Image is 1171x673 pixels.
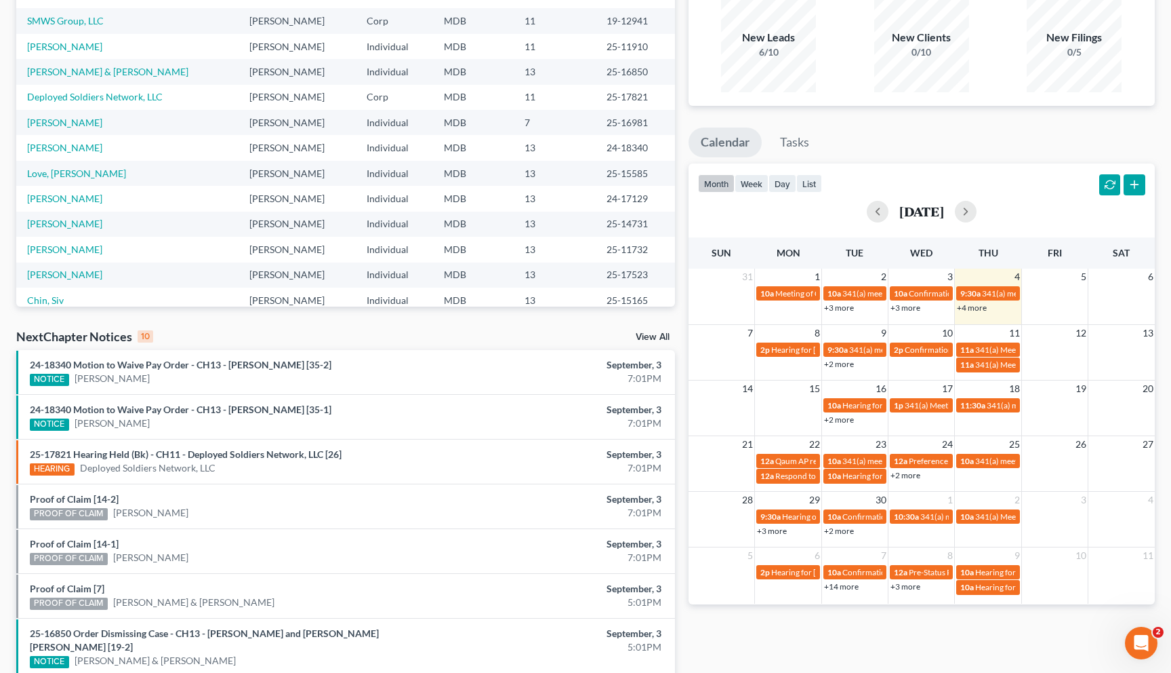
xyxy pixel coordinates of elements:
[824,359,854,369] a: +2 more
[775,471,955,481] span: Respond to Motion to Dismiss Adversary Complain
[459,537,661,551] div: September, 3
[30,359,331,370] a: 24-18340 Motion to Waive Pay Order - CH13 - [PERSON_NAME] [35-2]
[813,547,821,564] span: 6
[775,456,876,466] span: Qaum AP response deadline.
[960,360,974,370] span: 11a
[874,436,888,453] span: 23
[596,212,675,237] td: 25-14731
[894,288,907,299] span: 10a
[16,328,153,345] div: NextChapter Notices
[842,567,996,577] span: Confirmation hearing for [PERSON_NAME]
[596,186,675,211] td: 24-17129
[30,553,108,565] div: PROOF OF CLAIM
[910,247,932,258] span: Wed
[880,269,888,285] span: 2
[1074,325,1088,341] span: 12
[239,59,356,84] td: [PERSON_NAME]
[433,161,514,186] td: MDB
[1074,381,1088,397] span: 19
[27,142,102,153] a: [PERSON_NAME]
[27,168,126,179] a: Love, [PERSON_NAME]
[514,288,596,313] td: 13
[975,345,1107,355] span: 341(a) Meeting for [PERSON_NAME]
[1074,436,1088,453] span: 26
[1153,627,1164,638] span: 2
[782,512,869,522] span: Hearing on Scope of Stay
[689,128,762,157] a: Calendar
[712,247,731,258] span: Sun
[890,470,920,480] a: +2 more
[757,526,787,536] a: +3 more
[721,45,816,59] div: 6/10
[459,627,661,640] div: September, 3
[356,34,433,59] td: Individual
[30,538,119,550] a: Proof of Claim [14-1]
[239,186,356,211] td: [PERSON_NAME]
[941,325,954,341] span: 10
[30,404,331,415] a: 24-18340 Motion to Waive Pay Order - CH13 - [PERSON_NAME] [35-1]
[1141,436,1155,453] span: 27
[27,15,104,26] a: SMWS Group, LLC
[433,186,514,211] td: MDB
[27,294,64,306] a: Chin, Siv
[30,656,69,668] div: NOTICE
[824,581,859,592] a: +14 more
[356,212,433,237] td: Individual
[842,400,948,410] span: Hearing for [PERSON_NAME]
[808,492,821,508] span: 29
[824,526,854,536] a: +2 more
[771,567,877,577] span: Hearing for [PERSON_NAME]
[746,547,754,564] span: 5
[813,269,821,285] span: 1
[975,456,1106,466] span: 341(a) meeting for [PERSON_NAME]
[636,332,670,342] a: View All
[433,59,514,84] td: MDB
[975,512,1042,522] span: 341(a) Meeting for
[827,400,841,410] span: 10a
[894,512,919,522] span: 10:30a
[808,381,821,397] span: 15
[946,269,954,285] span: 3
[946,492,954,508] span: 1
[827,512,841,522] span: 10a
[596,59,675,84] td: 25-16850
[808,436,821,453] span: 22
[771,345,877,355] span: Hearing for [PERSON_NAME]
[80,461,215,475] a: Deployed Soldiers Network, LLC
[957,303,987,313] a: +4 more
[1141,547,1155,564] span: 11
[746,325,754,341] span: 7
[433,288,514,313] td: MDB
[894,345,903,355] span: 2p
[459,358,661,372] div: September, 3
[760,288,774,299] span: 10a
[960,582,974,592] span: 10a
[239,237,356,262] td: [PERSON_NAME]
[239,212,356,237] td: [PERSON_NAME]
[874,45,969,59] div: 0/10
[842,512,1068,522] span: Confirmation hearing for [PERSON_NAME] & [PERSON_NAME]
[874,381,888,397] span: 16
[30,508,108,520] div: PROOF OF CLAIM
[27,91,163,102] a: Deployed Soldiers Network, LLC
[239,8,356,33] td: [PERSON_NAME]
[75,372,150,385] a: [PERSON_NAME]
[849,345,1052,355] span: 341(a) meeting for [PERSON_NAME] & [PERSON_NAME]
[909,456,1046,466] span: Preference Payment Demand Deadline
[459,640,661,654] div: 5:01PM
[596,85,675,110] td: 25-17821
[596,110,675,135] td: 25-16981
[760,512,781,522] span: 9:30a
[239,135,356,160] td: [PERSON_NAME]
[30,493,119,505] a: Proof of Claim [14-2]
[27,218,102,229] a: [PERSON_NAME]
[514,186,596,211] td: 13
[760,567,770,577] span: 2p
[842,288,1038,299] span: 341(a) meeting for [PERSON_NAME] [PERSON_NAME]
[777,247,800,258] span: Mon
[30,598,108,610] div: PROOF OF CLAIM
[1113,247,1130,258] span: Sat
[459,506,661,520] div: 7:01PM
[760,471,774,481] span: 12a
[905,400,1108,410] span: 341(a) Meeting for [PERSON_NAME] & [PERSON_NAME]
